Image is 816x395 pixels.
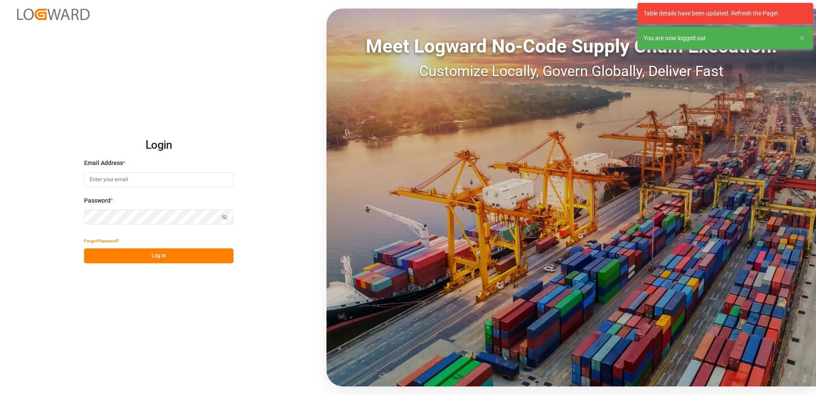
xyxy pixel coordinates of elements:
[84,248,233,263] button: Log In
[326,60,816,82] div: Customize Locally, Govern Globally, Deliver Fast
[84,172,233,187] input: Enter your email
[17,9,90,20] img: Logward_new_orange.png
[326,32,816,60] div: Meet Logward No-Code Supply Chain Execution:
[84,132,233,159] h2: Login
[84,233,119,248] button: Forgot Password?
[644,9,801,18] div: Table details have been updated. Refresh the Page!.
[84,159,123,168] span: Email Address
[644,34,790,43] div: You are now logged out
[84,196,111,205] span: Password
